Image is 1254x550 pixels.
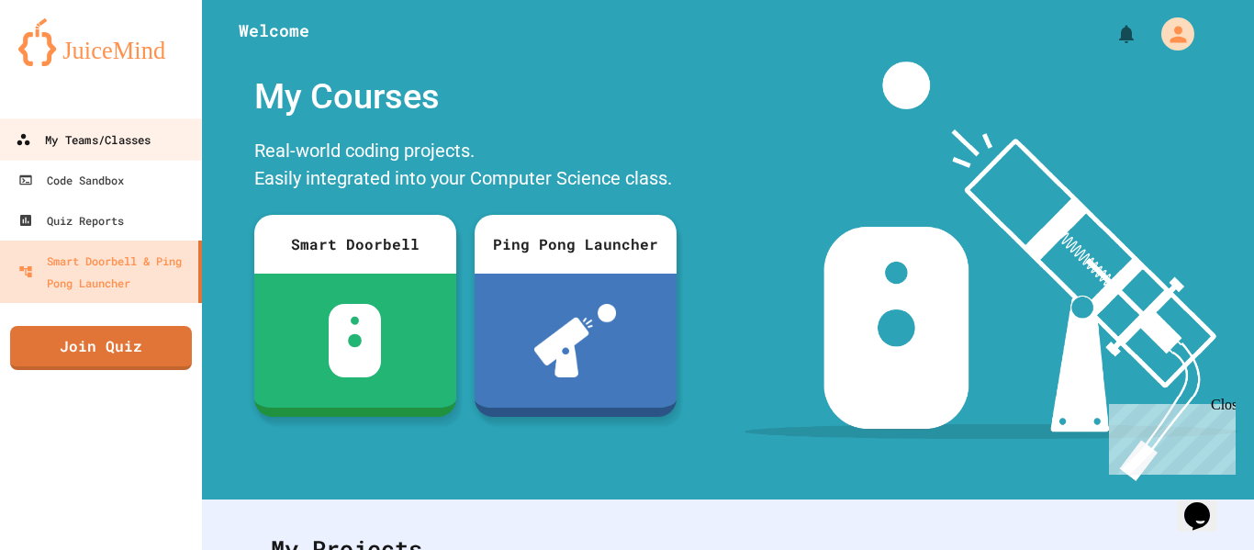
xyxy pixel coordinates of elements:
div: Quiz Reports [18,209,124,231]
iframe: chat widget [1102,397,1236,475]
img: banner-image-my-projects.png [745,62,1237,481]
div: Real-world coding projects. Easily integrated into your Computer Science class. [245,132,686,201]
div: My Account [1142,13,1199,55]
img: sdb-white.svg [329,304,381,377]
div: Chat with us now!Close [7,7,127,117]
iframe: chat widget [1177,477,1236,532]
div: Code Sandbox [18,169,124,191]
div: Smart Doorbell & Ping Pong Launcher [18,250,191,294]
div: Ping Pong Launcher [475,215,677,274]
div: My Courses [245,62,686,132]
div: My Notifications [1081,18,1142,50]
img: logo-orange.svg [18,18,184,66]
div: My Teams/Classes [16,129,151,152]
img: ppl-with-ball.png [534,304,616,377]
a: Join Quiz [10,326,192,370]
div: Smart Doorbell [254,215,456,274]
